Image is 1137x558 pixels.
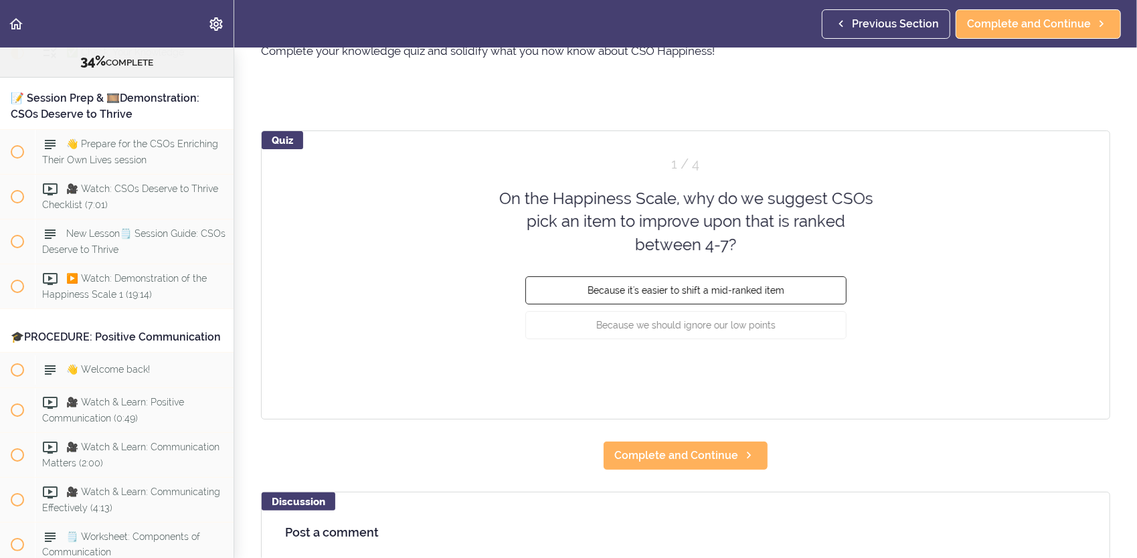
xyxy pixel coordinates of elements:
span: 🎥 Watch & Learn: Positive Communication (0:49) [42,397,184,423]
span: 🗒️ Worksheet: Components of Communication [42,531,200,557]
span: Because we should ignore our low points [596,320,776,331]
span: Complete and Continue [967,16,1091,32]
svg: Settings Menu [208,16,224,32]
span: Because it's easier to shift a mid-ranked item [588,285,784,296]
a: Complete and Continue [956,9,1121,39]
span: 🎥 Watch: CSOs Deserve to Thrive Checklist (7:01) [42,183,218,209]
a: Previous Section [822,9,950,39]
span: Previous Section [852,16,939,32]
div: On the Happiness Scale, why do we suggest CSOs pick an item to improve upon that is ranked betwee... [492,187,880,256]
span: ▶️ Watch: Demonstration of the Happiness Scale 1 (19:14) [42,273,207,299]
span: 🎥 Watch & Learn: Communication Matters (2:00) [42,442,220,468]
div: Discussion [262,492,335,510]
div: Quiz [262,131,303,149]
span: 👋 Prepare for the CSOs Enriching Their Own Lives session [42,138,218,165]
button: Because it's easier to shift a mid-ranked item [525,276,847,304]
span: 👋 Welcome back! [66,364,150,375]
div: Question 1 out of 4 [525,155,847,174]
span: Complete and Continue [614,448,738,464]
span: New Lesson🗒️ Session Guide: CSOs Deserve to Thrive [42,228,226,254]
div: COMPLETE [17,53,217,70]
a: Complete and Continue [603,441,768,470]
svg: Back to course curriculum [8,16,24,32]
button: Because we should ignore our low points [525,311,847,339]
h4: Post a comment [285,526,1086,539]
p: Complete your knowledge quiz and solidify what you now know about CSO Happiness! [261,41,1110,61]
span: 34% [80,53,106,69]
span: 🎥 Watch & Learn: Communicating Effectively (4:13) [42,486,220,513]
